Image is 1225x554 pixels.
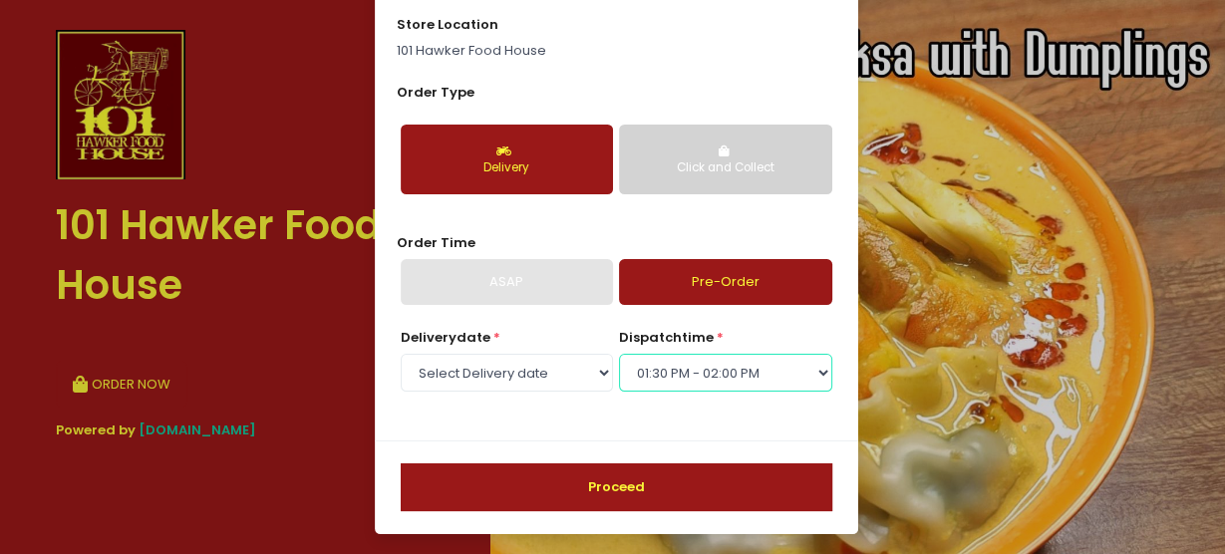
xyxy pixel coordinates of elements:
[619,125,831,194] button: Click and Collect
[401,328,490,347] span: Delivery date
[397,233,475,252] span: Order Time
[415,159,599,177] div: Delivery
[619,328,714,347] span: dispatch time
[397,15,498,34] span: store location
[633,159,817,177] div: Click and Collect
[619,259,831,305] a: Pre-Order
[401,463,832,511] button: Proceed
[397,83,474,102] span: Order Type
[397,41,835,61] p: 101 Hawker Food House
[401,125,613,194] button: Delivery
